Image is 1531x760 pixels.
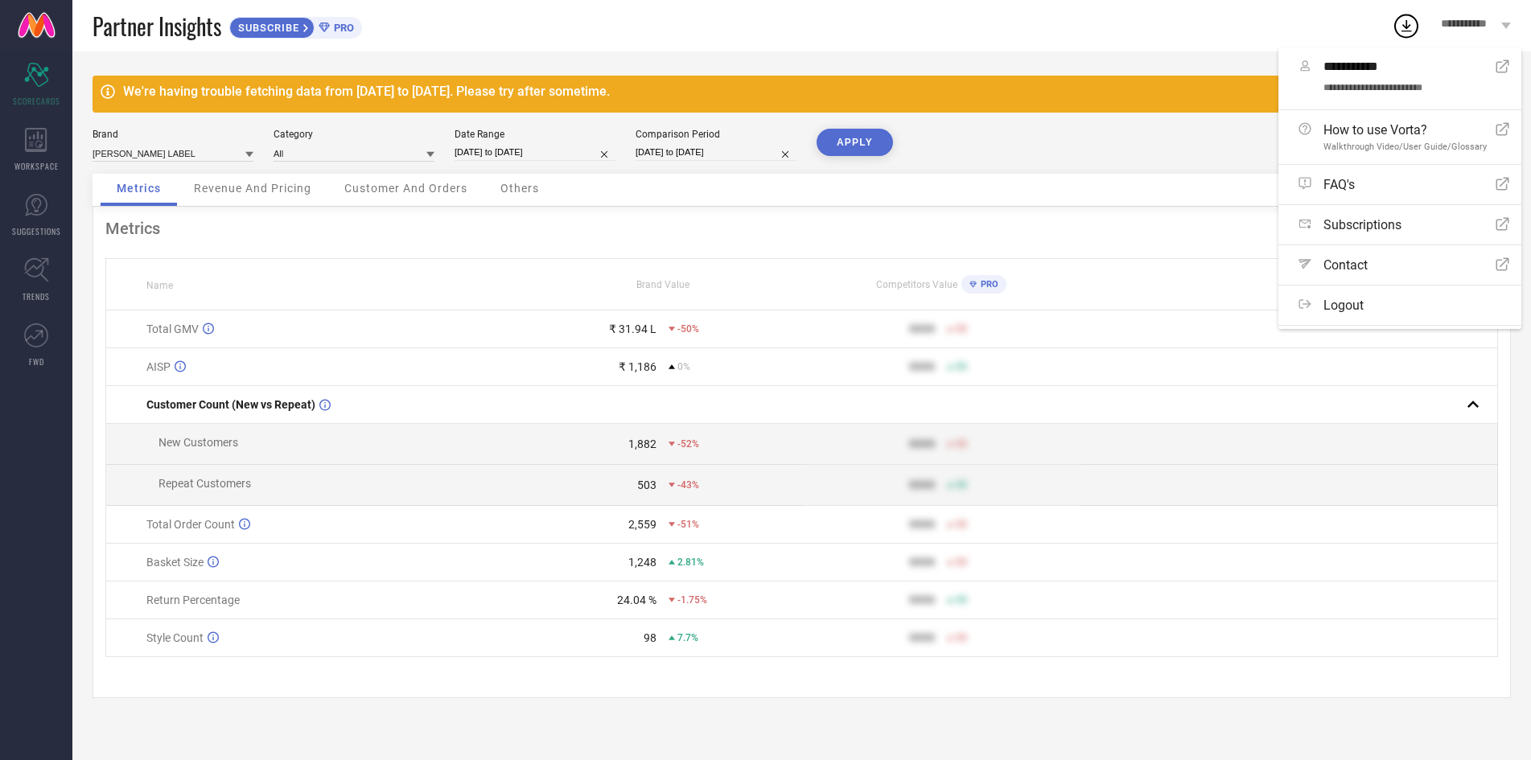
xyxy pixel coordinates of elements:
[146,280,173,291] span: Name
[455,144,615,161] input: Select date range
[455,129,615,140] div: Date Range
[677,323,699,335] span: -50%
[146,398,315,411] span: Customer Count (New vs Repeat)
[636,279,689,290] span: Brand Value
[230,22,303,34] span: SUBSCRIBE
[1278,110,1521,164] a: How to use Vorta?Walkthrough Video/User Guide/Glossary
[330,22,354,34] span: PRO
[146,631,204,644] span: Style Count
[194,182,311,195] span: Revenue And Pricing
[1278,205,1521,244] a: Subscriptions
[1278,245,1521,285] a: Contact
[956,632,967,643] span: 50
[628,438,656,450] div: 1,882
[93,129,253,140] div: Brand
[677,438,699,450] span: -52%
[146,518,235,531] span: Total Order Count
[956,479,967,491] span: 50
[909,556,935,569] div: 9999
[617,594,656,606] div: 24.04 %
[105,219,1498,238] div: Metrics
[956,557,967,568] span: 50
[14,160,59,172] span: WORKSPACE
[909,360,935,373] div: 9999
[500,182,539,195] span: Others
[29,355,44,368] span: FWD
[956,519,967,530] span: 50
[158,436,238,449] span: New Customers
[909,518,935,531] div: 9999
[956,323,967,335] span: 50
[1278,165,1521,204] a: FAQ's
[609,322,656,335] div: ₹ 31.94 L
[909,479,935,491] div: 9999
[636,144,796,161] input: Select comparison period
[1323,217,1401,232] span: Subscriptions
[876,279,957,290] span: Competitors Value
[619,360,656,373] div: ₹ 1,186
[817,129,893,156] button: APPLY
[637,479,656,491] div: 503
[117,182,161,195] span: Metrics
[1323,122,1487,138] span: How to use Vorta?
[13,95,60,107] span: SCORECARDS
[956,594,967,606] span: 50
[146,322,199,335] span: Total GMV
[93,10,221,43] span: Partner Insights
[146,594,240,606] span: Return Percentage
[1323,177,1355,192] span: FAQ's
[123,84,1472,99] div: We're having trouble fetching data from [DATE] to [DATE]. Please try after sometime.
[909,631,935,644] div: 9999
[677,479,699,491] span: -43%
[1392,11,1421,40] div: Open download list
[677,361,690,372] span: 0%
[677,594,707,606] span: -1.75%
[909,594,935,606] div: 9999
[628,518,656,531] div: 2,559
[636,129,796,140] div: Comparison Period
[956,361,967,372] span: 50
[677,557,704,568] span: 2.81%
[956,438,967,450] span: 50
[1323,257,1368,273] span: Contact
[12,225,61,237] span: SUGGESTIONS
[677,519,699,530] span: -51%
[644,631,656,644] div: 98
[146,556,204,569] span: Basket Size
[909,438,935,450] div: 9999
[23,290,50,302] span: TRENDS
[158,477,251,490] span: Repeat Customers
[909,322,935,335] div: 9999
[677,632,698,643] span: 7.7%
[977,279,998,290] span: PRO
[146,360,171,373] span: AISP
[1323,142,1487,152] span: Walkthrough Video/User Guide/Glossary
[344,182,467,195] span: Customer And Orders
[274,129,434,140] div: Category
[628,556,656,569] div: 1,248
[229,13,362,39] a: SUBSCRIBEPRO
[1323,298,1364,313] span: Logout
